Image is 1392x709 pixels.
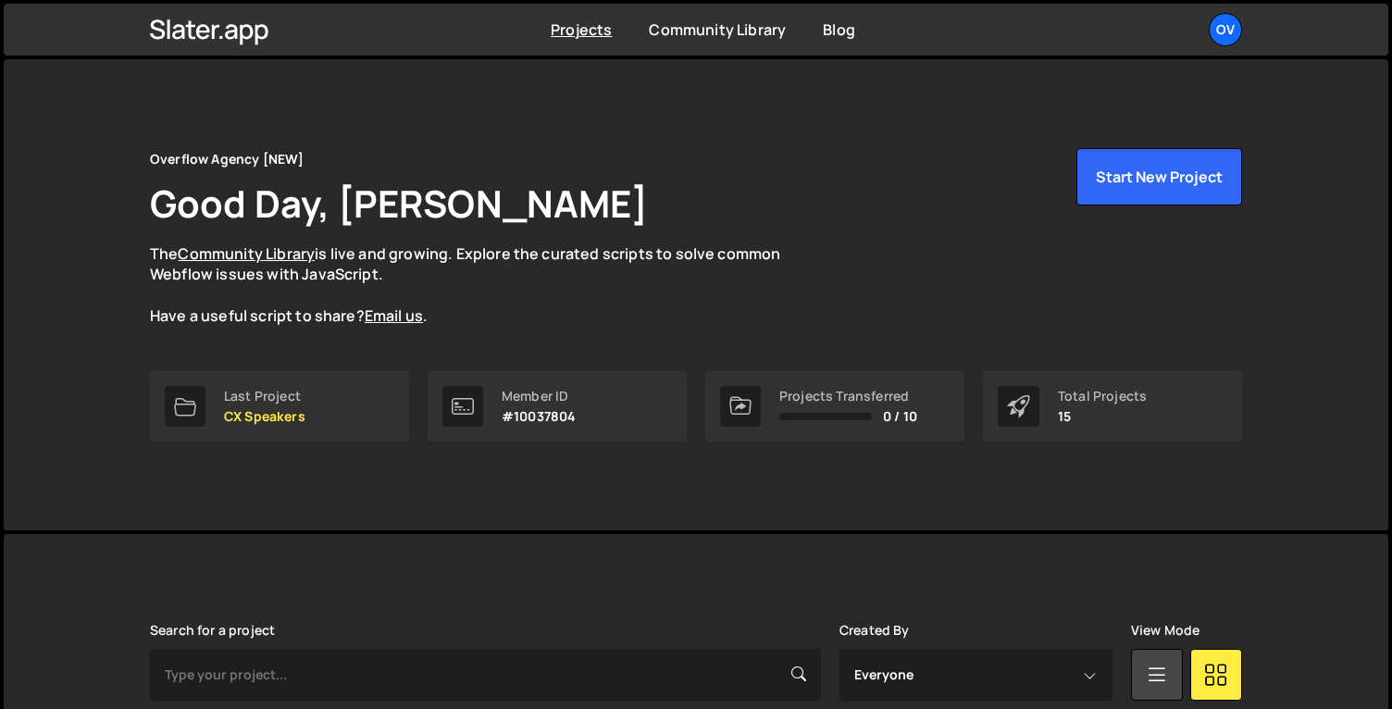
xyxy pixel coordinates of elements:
[551,19,612,40] a: Projects
[224,389,305,404] div: Last Project
[1058,389,1147,404] div: Total Projects
[883,409,917,424] span: 0 / 10
[1131,623,1199,638] label: View Mode
[823,19,855,40] a: Blog
[502,389,576,404] div: Member ID
[1076,148,1242,205] button: Start New Project
[224,409,305,424] p: CX Speakers
[779,389,917,404] div: Projects Transferred
[365,305,423,326] a: Email us
[1058,409,1147,424] p: 15
[150,148,304,170] div: Overflow Agency [NEW]
[150,649,821,701] input: Type your project...
[1209,13,1242,46] a: Ov
[839,623,910,638] label: Created By
[502,409,576,424] p: #10037804
[150,243,816,327] p: The is live and growing. Explore the curated scripts to solve common Webflow issues with JavaScri...
[649,19,786,40] a: Community Library
[150,623,275,638] label: Search for a project
[150,371,409,442] a: Last Project CX Speakers
[178,243,315,264] a: Community Library
[150,178,648,229] h1: Good Day, [PERSON_NAME]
